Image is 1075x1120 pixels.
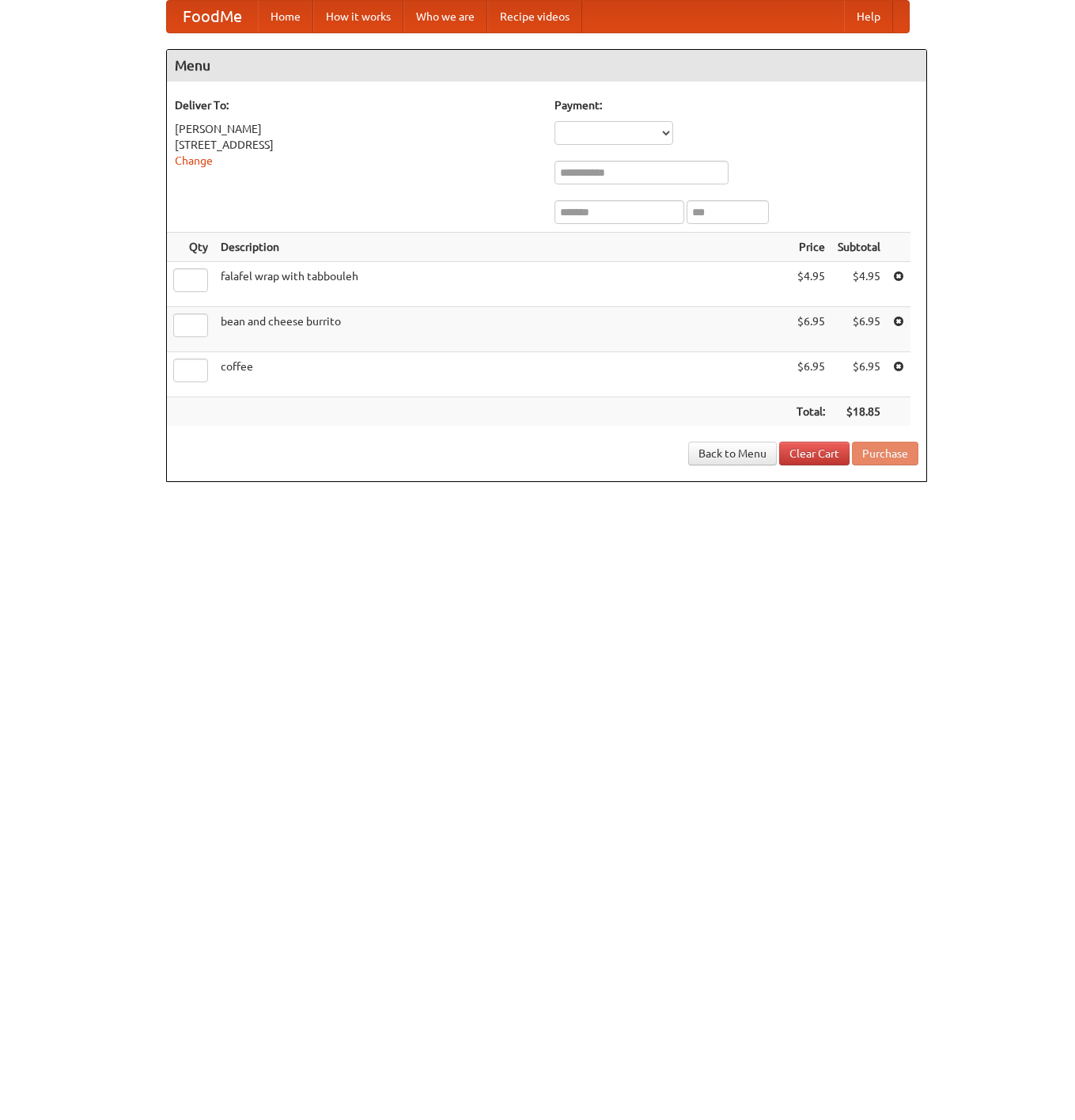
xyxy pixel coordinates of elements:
[852,442,918,465] button: Purchase
[790,262,831,307] td: $4.95
[214,262,790,307] td: falafel wrap with tabbouleh
[688,442,777,465] a: Back to Menu
[790,352,831,397] td: $6.95
[487,1,582,32] a: Recipe videos
[167,1,258,32] a: FoodMe
[831,307,887,352] td: $6.95
[258,1,313,32] a: Home
[175,154,213,167] a: Change
[175,121,539,137] div: [PERSON_NAME]
[831,352,887,397] td: $6.95
[790,233,831,262] th: Price
[214,307,790,352] td: bean and cheese burrito
[790,397,831,427] th: Total:
[175,137,539,153] div: [STREET_ADDRESS]
[779,442,850,465] a: Clear Cart
[831,397,887,427] th: $18.85
[214,352,790,397] td: coffee
[831,233,887,262] th: Subtotal
[175,97,539,113] h5: Deliver To:
[214,233,790,262] th: Description
[313,1,403,32] a: How it works
[403,1,487,32] a: Who we are
[167,233,214,262] th: Qty
[790,307,831,352] td: $6.95
[555,97,918,113] h5: Payment:
[844,1,893,32] a: Help
[167,50,926,82] h4: Menu
[831,262,887,307] td: $4.95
